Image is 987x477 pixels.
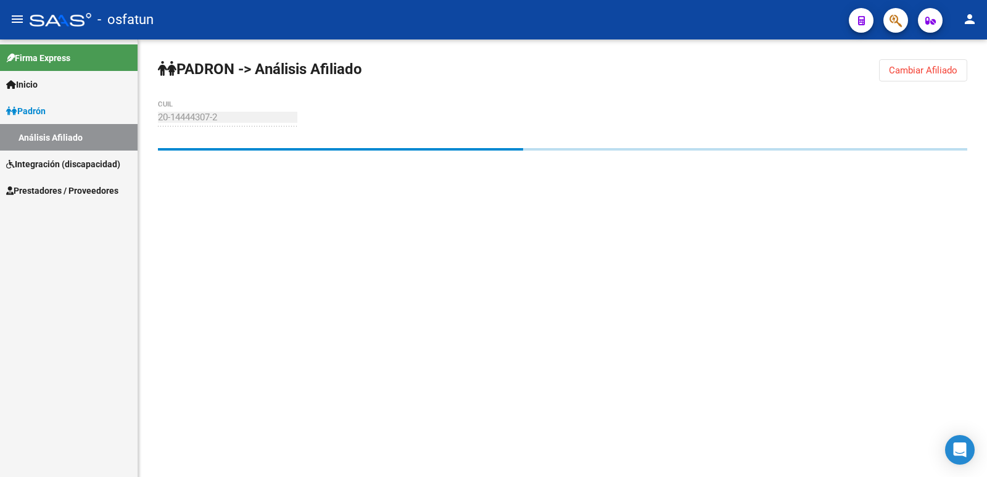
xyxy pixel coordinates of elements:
[6,104,46,118] span: Padrón
[889,65,957,76] span: Cambiar Afiliado
[879,59,967,81] button: Cambiar Afiliado
[158,60,362,78] strong: PADRON -> Análisis Afiliado
[6,184,118,197] span: Prestadores / Proveedores
[6,157,120,171] span: Integración (discapacidad)
[97,6,154,33] span: - osfatun
[962,12,977,27] mat-icon: person
[6,51,70,65] span: Firma Express
[10,12,25,27] mat-icon: menu
[945,435,975,465] div: Open Intercom Messenger
[6,78,38,91] span: Inicio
